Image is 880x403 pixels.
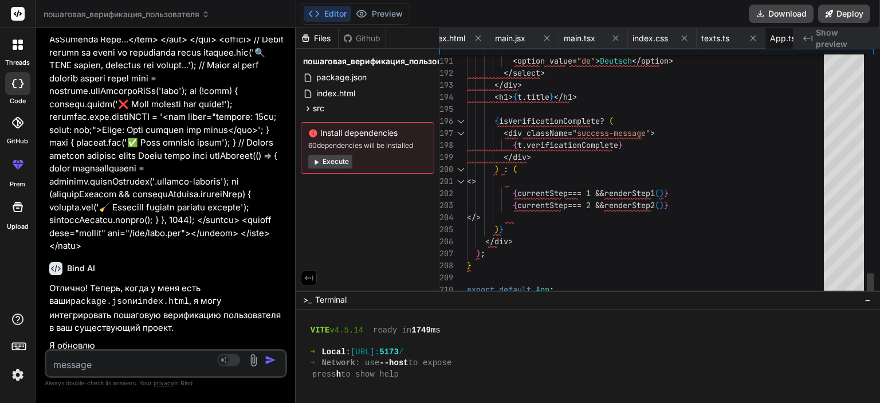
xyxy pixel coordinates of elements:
div: Click to collapse the range. [453,127,468,139]
div: 208 [439,260,452,272]
span: ms [431,325,441,336]
span: press [312,369,336,380]
span: Show preview [816,27,871,50]
span: "success-message" [572,128,650,138]
div: Click to collapse the range. [453,115,468,127]
span: пошаговая_верификация_пользователя [44,9,210,20]
span: . [522,92,527,102]
div: 206 [439,236,452,248]
span: h1 [499,92,508,102]
span: </ [632,56,641,66]
span: > [572,92,577,102]
span: privacy [154,379,174,386]
span: } [549,92,554,102]
img: attachment [247,354,260,367]
span: div [504,80,517,90]
span: index.html [315,87,356,100]
span: 1749 [411,325,431,336]
span: "de" [577,56,595,66]
span: renderStep1 [604,188,655,198]
span: option value [517,56,572,66]
span: src [313,103,324,114]
span: > [669,56,673,66]
span: ( [655,200,659,210]
div: 210 [439,284,452,296]
span: { [513,188,517,198]
span: ➜ [311,358,312,369]
span: isVerificationComplete [499,116,600,126]
div: Files [296,33,338,44]
span: пошаговая_верификация_пользователя [303,56,464,67]
span: ) [494,224,499,234]
span: </> [467,212,481,222]
span: === [568,188,582,198]
label: threads [5,58,30,68]
span: > [517,80,522,90]
img: icon [265,354,276,366]
span: / [399,347,403,358]
span: t [517,140,522,150]
span: } [664,200,669,210]
span: { [494,116,499,126]
span: ) [659,200,664,210]
label: GitHub [7,136,28,146]
div: 198 [439,139,452,151]
img: settings [8,365,27,385]
span: === [568,200,582,210]
span: > [508,236,513,247]
div: Github [339,33,386,44]
span: select [513,68,540,78]
span: && [595,188,604,198]
span: : use [355,358,379,369]
span: >_ [303,294,312,306]
span: − [865,294,871,306]
code: package.json [70,297,132,307]
span: ? [600,116,604,126]
span: v4.5.14 [329,325,363,336]
span: texts.ts [701,33,729,44]
div: 202 [439,187,452,199]
p: Отлично! Теперь, когда у меня есть ваши и , я могу интегрировать пошаговую верификацию пользовате... [49,282,285,335]
span: --host [379,358,408,369]
span: > [595,56,600,66]
span: [URL]: [351,347,379,358]
div: 192 [439,67,452,79]
span: currentStep [517,188,568,198]
span: } [664,188,669,198]
span: to show help [341,369,399,380]
span: index.css [632,33,668,44]
span: main.tsx [564,33,595,44]
span: 60 dependencies will be installed [308,141,427,150]
div: 197 [439,127,452,139]
span: = [568,128,572,138]
span: && [595,200,604,210]
span: } [618,140,623,150]
button: Preview [351,6,407,22]
span: ➜ [311,347,312,358]
button: Download [749,5,814,23]
span: > [508,92,513,102]
span: ( [609,116,614,126]
div: Click to collapse the range. [453,163,468,175]
span: </ [485,236,494,247]
div: 205 [439,224,452,236]
span: 1 [586,188,591,198]
span: > [540,68,545,78]
span: renderStep2 [604,200,655,210]
span: verificationComplete [527,140,618,150]
span: < [494,92,499,102]
span: : [345,347,350,358]
div: 207 [439,248,452,260]
span: 2 [586,200,591,210]
span: </ [504,68,513,78]
div: 201 [439,175,452,187]
span: VITE [311,325,330,336]
span: currentStep [517,200,568,210]
div: 191 [439,55,452,67]
span: <> [467,176,476,186]
span: Network [321,358,355,369]
span: = [572,56,577,66]
span: h1 [563,92,572,102]
span: t [517,92,522,102]
label: prem [10,179,25,189]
